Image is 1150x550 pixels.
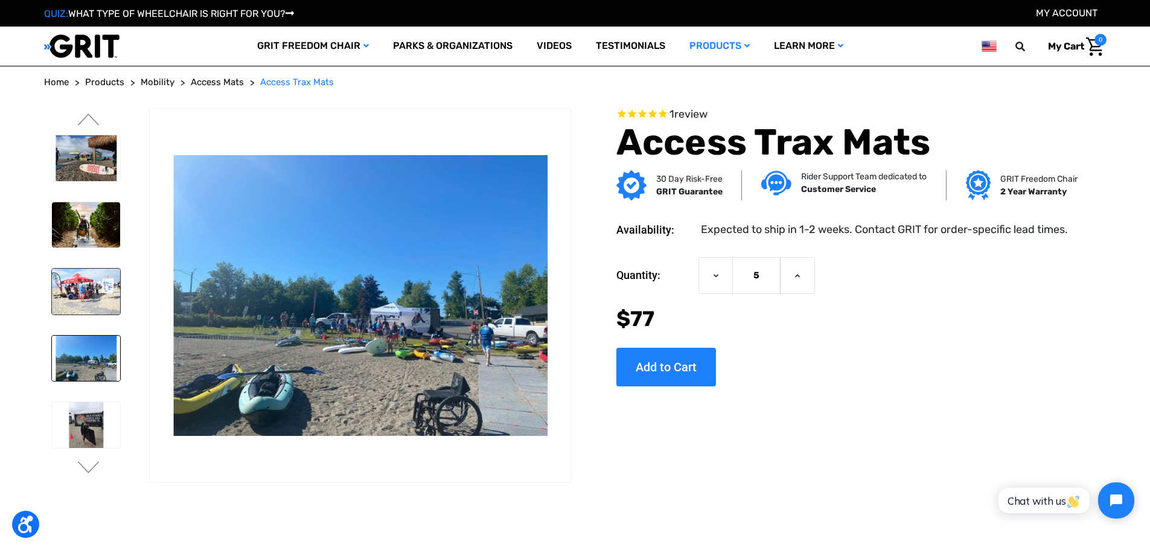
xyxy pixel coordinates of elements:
a: Account [1036,7,1097,19]
p: 30 Day Risk-Free [656,173,723,185]
span: $77 [616,306,654,331]
img: Access Trax Mats [52,269,120,315]
iframe: Tidio Chat [985,472,1145,529]
span: Access Mats [191,77,244,88]
a: Home [44,75,69,89]
a: Parks & Organizations [381,27,525,66]
img: Access Trax Mats [52,202,120,248]
img: Customer service [761,171,791,196]
a: Access Mats [191,75,244,89]
input: Search [1021,34,1039,59]
dt: Availability: [616,222,692,238]
img: Access Trax Mats [52,402,120,448]
a: Cart with 0 items [1039,34,1107,59]
span: Rated 5.0 out of 5 stars 1 reviews [616,108,1074,121]
input: Add to Cart [616,348,716,386]
a: Products [677,27,762,66]
a: Learn More [762,27,855,66]
button: Go to slide 1 of 6 [76,114,101,128]
label: Quantity: [616,257,692,293]
span: 1 reviews [669,107,708,121]
a: Videos [525,27,584,66]
a: Products [85,75,124,89]
a: Access Trax Mats [260,75,334,89]
span: review [674,107,708,121]
p: GRIT Freedom Chair [1000,173,1078,185]
button: Go to slide 3 of 6 [76,461,101,476]
span: Home [44,77,69,88]
img: GRIT All-Terrain Wheelchair and Mobility Equipment [44,34,120,59]
nav: Breadcrumb [44,75,1107,89]
a: GRIT Freedom Chair [245,27,381,66]
dd: Expected to ship in 1-2 weeks. Contact GRIT for order-specific lead times. [701,222,1068,238]
img: GRIT Guarantee [616,170,647,200]
span: My Cart [1048,40,1084,52]
a: QUIZ:WHAT TYPE OF WHEELCHAIR IS RIGHT FOR YOU? [44,8,294,19]
p: Rider Support Team dedicated to [801,170,927,183]
span: QUIZ: [44,8,68,19]
img: Access Trax Mats [150,155,570,435]
span: 0 [1094,34,1107,46]
span: Products [85,77,124,88]
h1: Access Trax Mats [616,121,1074,164]
a: Testimonials [584,27,677,66]
img: Access Trax Mats [52,336,120,382]
strong: 2 Year Warranty [1000,187,1067,197]
span: Mobility [141,77,174,88]
img: Access Trax Mats [52,135,120,181]
img: Grit freedom [966,170,991,200]
img: us.png [982,39,996,54]
a: Mobility [141,75,174,89]
span: Access Trax Mats [260,77,334,88]
img: Cart [1086,37,1104,56]
strong: GRIT Guarantee [656,187,723,197]
strong: Customer Service [801,184,876,194]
